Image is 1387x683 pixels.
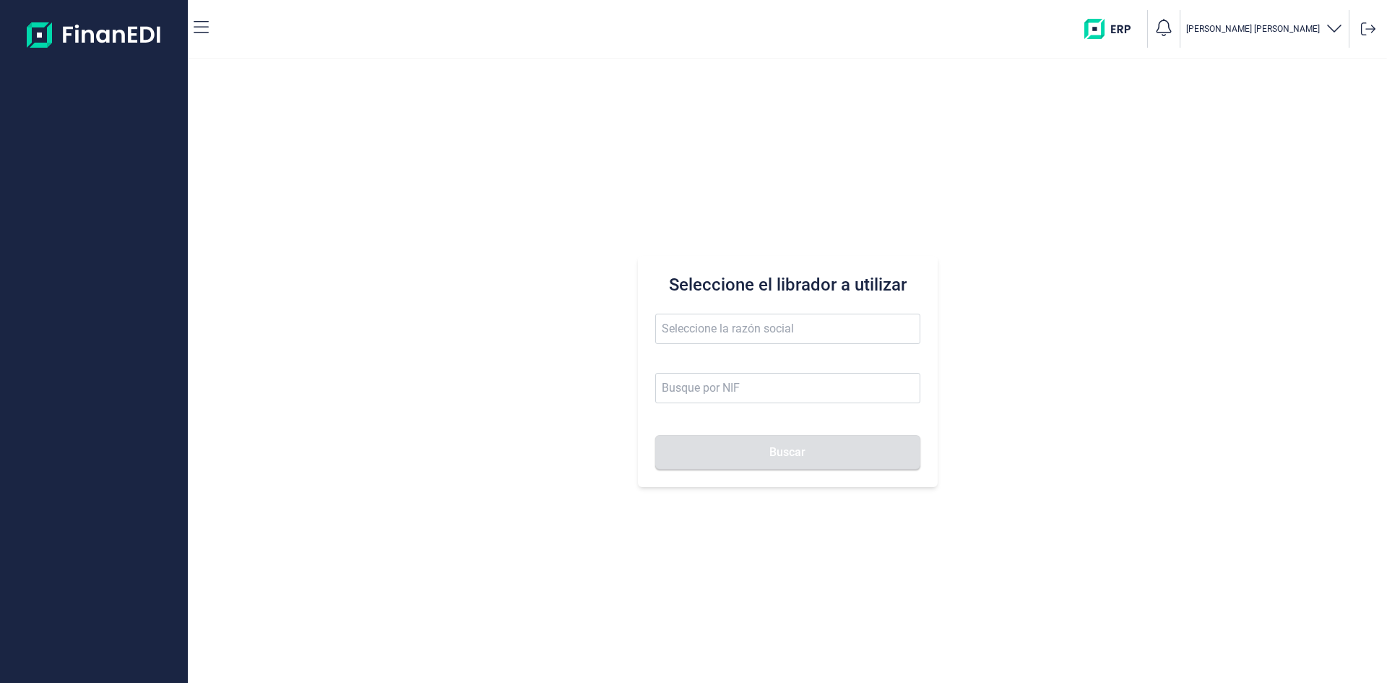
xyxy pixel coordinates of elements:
[27,12,162,58] img: Logo de aplicación
[655,435,920,470] button: Buscar
[1186,19,1343,40] button: [PERSON_NAME] [PERSON_NAME]
[1084,19,1141,39] img: erp
[655,373,920,403] input: Busque por NIF
[655,273,920,296] h3: Seleccione el librador a utilizar
[769,447,805,458] span: Buscar
[1186,23,1320,35] p: [PERSON_NAME] [PERSON_NAME]
[655,314,920,344] input: Seleccione la razón social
